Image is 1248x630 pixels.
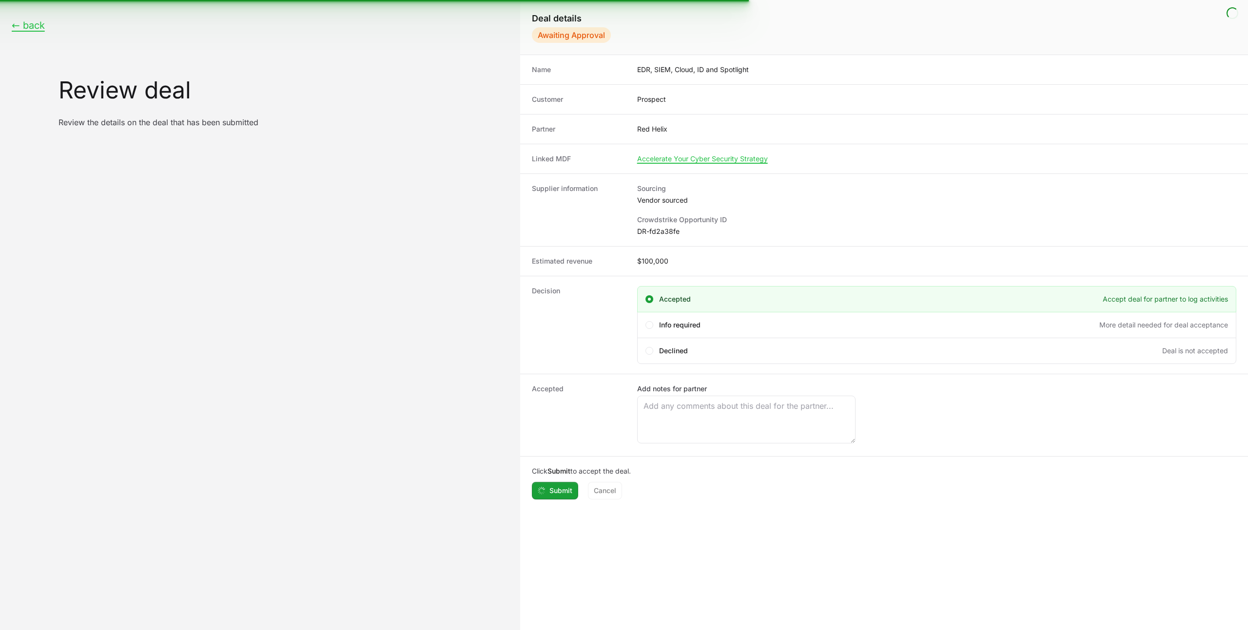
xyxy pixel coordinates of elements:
[637,154,768,163] a: Accelerate Your Cyber Security Strategy
[547,467,570,475] b: Submit
[659,346,688,356] span: Declined
[58,78,508,102] h1: Review deal
[532,65,625,75] dt: Name
[637,215,1236,225] dt: Crowdstrike Opportunity ID
[532,384,625,446] dt: Accepted
[1099,320,1228,330] span: More detail needed for deal acceptance
[659,320,701,330] span: Info required
[637,95,1236,104] dd: Prospect
[532,154,625,164] dt: Linked MDF
[637,384,856,394] label: Add notes for partner
[549,485,572,496] span: Submit
[1162,346,1228,356] span: Deal is not accepted
[532,184,625,236] dt: Supplier information
[532,256,625,266] dt: Estimated revenue
[58,117,495,127] p: Review the details on the deal that has been submitted
[637,195,1236,205] dd: Vendor sourced
[532,12,1236,25] h1: Deal details
[637,227,1236,236] dd: DR-fd2a38fe
[532,95,625,104] dt: Customer
[532,466,1236,476] p: Click to accept the deal.
[532,286,625,364] dt: Decision
[532,124,625,134] dt: Partner
[1103,294,1228,304] span: Accept deal for partner to log activities
[637,65,1236,75] dd: EDR, SIEM, Cloud, ID and Spotlight
[637,124,1236,134] dd: Red Helix
[12,19,45,32] button: ← back
[637,184,1236,193] dt: Sourcing
[659,294,691,304] span: Accepted
[520,55,1248,457] dl: Create deal form
[637,256,1236,266] dd: $100,000
[532,482,578,499] button: Submit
